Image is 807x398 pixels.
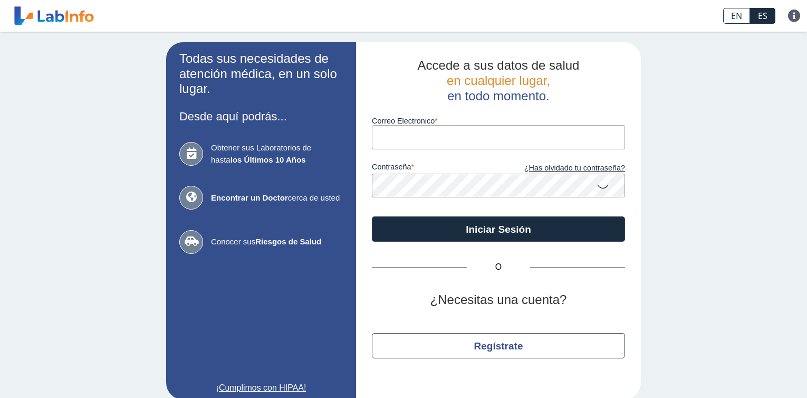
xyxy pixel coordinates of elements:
span: Accede a sus datos de salud [418,58,580,72]
span: O [467,261,530,273]
span: cerca de usted [211,192,343,204]
button: Iniciar Sesión [372,216,625,242]
h3: Desde aquí podrás... [179,110,343,123]
a: ¿Has olvidado tu contraseña? [498,163,625,174]
h2: ¿Necesitas una cuenta? [372,292,625,308]
label: Correo Electronico [372,117,625,125]
button: Regístrate [372,333,625,358]
span: en todo momento. [447,89,549,103]
a: ¡Cumplimos con HIPAA! [179,382,343,394]
b: Riesgos de Salud [255,237,321,246]
a: EN [723,8,750,24]
b: los Últimos 10 Años [230,155,306,164]
span: Obtener sus Laboratorios de hasta [211,142,343,166]
a: ES [750,8,775,24]
b: Encontrar un Doctor [211,193,288,202]
label: contraseña [372,163,498,174]
span: en cualquier lugar, [447,73,550,88]
span: Conocer sus [211,236,343,248]
h2: Todas sus necesidades de atención médica, en un solo lugar. [179,51,343,97]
